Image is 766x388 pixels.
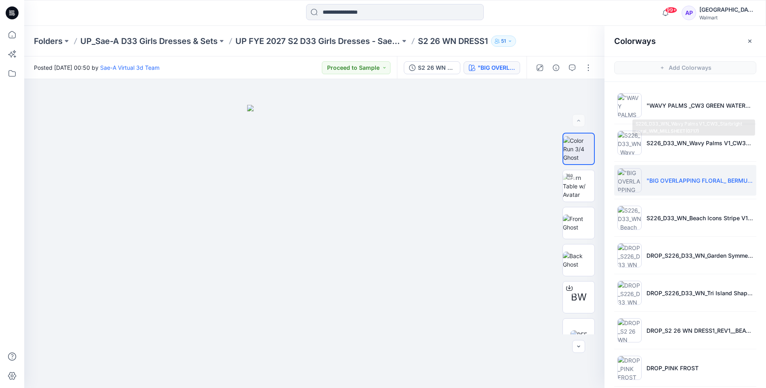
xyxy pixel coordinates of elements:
p: S2 26 WN DRESS1 [418,35,488,47]
div: Walmart [699,15,756,21]
div: [GEOGRAPHIC_DATA] [699,5,756,15]
a: Sae-A Virtual 3d Team [100,64,159,71]
img: Back Ghost [563,252,594,269]
button: 51 [491,35,516,47]
p: DROP_S226_D33_WN_Garden Symmetry V1_CW1_Old Ivory Cream_Calming Blue_WM_MILLSHEET(with neon) [646,251,753,260]
div: AP [682,6,696,20]
button: S2 26 WN DRESS1_REV1_FULL COLORWAYS [404,61,460,74]
img: S226_D33_WN_Beach Icons Stripe V1_CW2_Spring Lilac_Calming Blue_WM_MILLSHEET [617,206,642,230]
p: DROP_PINK FROST [646,364,699,372]
h2: Colorways [614,36,656,46]
span: Posted [DATE] 00:50 by [34,63,159,72]
img: DROP_PINK FROST [617,356,642,380]
img: eyJhbGciOiJIUzI1NiIsImtpZCI6IjAiLCJzbHQiOiJzZXMiLCJ0eXAiOiJKV1QifQ.eyJkYXRhIjp7InR5cGUiOiJzdG9yYW... [247,105,382,388]
p: DROP_S2 26 WN DRESS1_REV1__BEACH ICONS STRIPE _CW1_BERMUDA PINK _PEACH SMOOTHIE__Back [646,326,753,335]
a: UP_Sae-A D33 Girls Dresses & Sets [80,35,218,47]
img: Front Ghost [563,215,594,232]
div: "BIG OVERLAPPING FLORAL_ BERMUDA PINK" [478,63,515,72]
a: Folders [34,35,63,47]
img: DROP_S226_D33_WN_Tri Island Shapes V1_CW2_Aqua Geyser_WM_MILLSHEET [617,281,642,305]
p: "BIG OVERLAPPING FLORAL_ BERMUDA PINK" [646,176,753,185]
span: 99+ [665,7,677,13]
p: S226_D33_WN_Wavy Palms V1_CW3_Starbright coral_WM_MILLSHEET(0717) [646,139,753,147]
button: Details [550,61,562,74]
img: S226_D33_WN_Wavy Palms V1_CW3_Starbright coral_WM_MILLSHEET(0717) [617,131,642,155]
button: "BIG OVERLAPPING FLORAL_ BERMUDA PINK" [464,61,520,74]
img: Turn Table w/ Avatar [563,173,594,199]
p: 51 [501,37,506,46]
p: DROP_S226_D33_WN_Tri Island Shapes V1_CW2_Aqua Geyser_WM_MILLSHEET [646,289,753,297]
p: S226_D33_WN_Beach Icons Stripe V1_CW2_Spring Lilac_Calming Blue_WM_MILLSHEET [646,214,753,222]
img: DROP_S226_D33_WN_Garden Symmetry V1_CW1_Old Ivory Cream_Calming Blue_WM_MILLSHEET(with neon) [617,243,642,267]
img: REF [571,330,587,339]
a: UP FYE 2027 S2 D33 Girls Dresses - Sae-A [235,35,400,47]
div: S2 26 WN DRESS1_REV1_FULL COLORWAYS [418,63,455,72]
span: BW [571,290,587,305]
img: Color Run 3/4 Ghost [563,136,594,162]
img: DROP_S2 26 WN DRESS1_REV1__BEACH ICONS STRIPE _CW1_BERMUDA PINK _PEACH SMOOTHIE__Back [617,318,642,342]
p: "WAVY PALMS _CW3 GREEN WATERFALL" [646,101,753,110]
img: "BIG OVERLAPPING FLORAL_ BERMUDA PINK" [617,168,642,192]
img: "WAVY PALMS _CW3 GREEN WATERFALL" [617,93,642,117]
